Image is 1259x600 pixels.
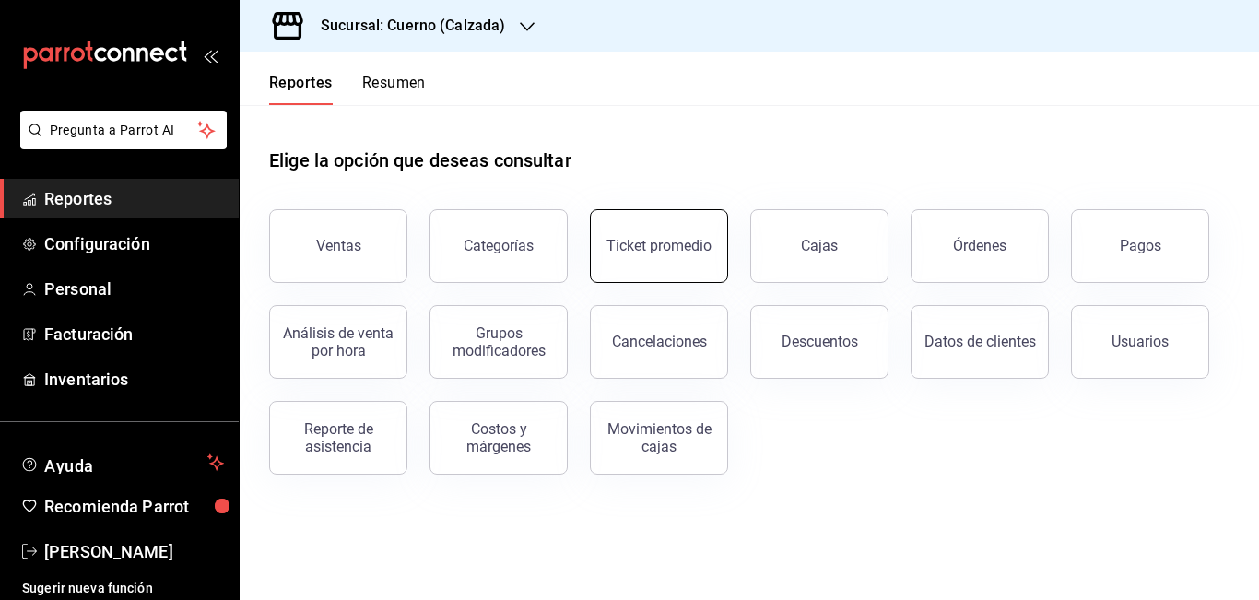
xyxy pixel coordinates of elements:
div: Grupos modificadores [441,324,556,359]
div: Descuentos [782,333,858,350]
div: Análisis de venta por hora [281,324,395,359]
span: Facturación [44,322,224,347]
div: Ventas [316,237,361,254]
span: Recomienda Parrot [44,494,224,519]
div: Categorías [464,237,534,254]
button: Reporte de asistencia [269,401,407,475]
button: Grupos modificadores [429,305,568,379]
button: Costos y márgenes [429,401,568,475]
div: Reporte de asistencia [281,420,395,455]
span: Personal [44,276,224,301]
span: Inventarios [44,367,224,392]
button: Pagos [1071,209,1209,283]
h1: Elige la opción que deseas consultar [269,147,571,174]
button: Descuentos [750,305,888,379]
a: Pregunta a Parrot AI [13,134,227,153]
button: Movimientos de cajas [590,401,728,475]
button: open_drawer_menu [203,48,218,63]
div: Órdenes [953,237,1006,254]
span: [PERSON_NAME] [44,539,224,564]
button: Usuarios [1071,305,1209,379]
span: Configuración [44,231,224,256]
div: Usuarios [1112,333,1169,350]
button: Órdenes [911,209,1049,283]
span: Ayuda [44,452,200,474]
div: Costos y márgenes [441,420,556,455]
a: Cajas [750,209,888,283]
div: Pagos [1120,237,1161,254]
div: Movimientos de cajas [602,420,716,455]
button: Datos de clientes [911,305,1049,379]
button: Ventas [269,209,407,283]
button: Categorías [429,209,568,283]
div: Cajas [801,235,839,257]
button: Análisis de venta por hora [269,305,407,379]
button: Cancelaciones [590,305,728,379]
button: Reportes [269,74,333,105]
div: navigation tabs [269,74,426,105]
button: Resumen [362,74,426,105]
button: Ticket promedio [590,209,728,283]
span: Sugerir nueva función [22,579,224,598]
div: Ticket promedio [606,237,712,254]
span: Pregunta a Parrot AI [50,121,198,140]
h3: Sucursal: Cuerno (Calzada) [306,15,505,37]
div: Cancelaciones [612,333,707,350]
span: Reportes [44,186,224,211]
div: Datos de clientes [924,333,1036,350]
button: Pregunta a Parrot AI [20,111,227,149]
